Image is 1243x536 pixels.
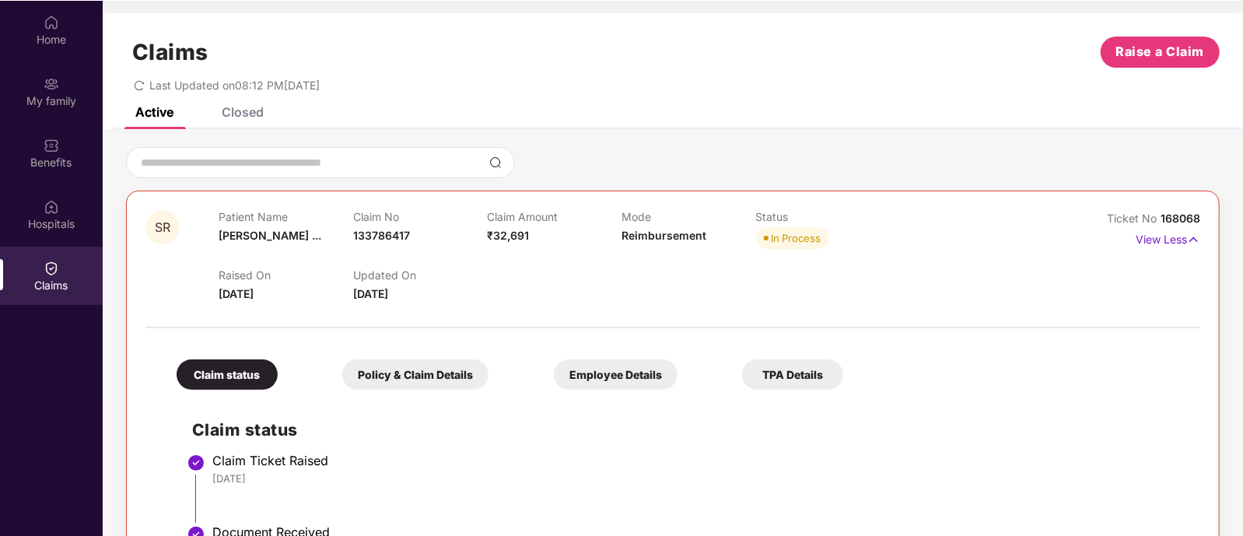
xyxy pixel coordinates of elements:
button: Raise a Claim [1101,37,1220,68]
span: Reimbursement [621,229,706,242]
p: View Less [1136,227,1200,248]
img: svg+xml;base64,PHN2ZyBpZD0iSG9zcGl0YWxzIiB4bWxucz0iaHR0cDovL3d3dy53My5vcmcvMjAwMC9zdmciIHdpZHRoPS... [44,199,59,215]
span: redo [134,79,145,92]
span: Last Updated on 08:12 PM[DATE] [149,79,320,92]
p: Claim No [353,210,488,223]
img: svg+xml;base64,PHN2ZyBpZD0iU3RlcC1Eb25lLTMyeDMyIiB4bWxucz0iaHR0cDovL3d3dy53My5vcmcvMjAwMC9zdmciIH... [187,454,205,472]
img: svg+xml;base64,PHN2ZyBpZD0iQmVuZWZpdHMiIHhtbG5zPSJodHRwOi8vd3d3LnczLm9yZy8yMDAwL3N2ZyIgd2lkdGg9Ij... [44,138,59,153]
div: Policy & Claim Details [342,359,488,390]
img: svg+xml;base64,PHN2ZyBpZD0iSG9tZSIgeG1sbnM9Imh0dHA6Ly93d3cudzMub3JnLzIwMDAvc3ZnIiB3aWR0aD0iMjAiIG... [44,15,59,30]
div: Active [135,104,173,120]
div: In Process [772,230,821,246]
img: svg+xml;base64,PHN2ZyBpZD0iU2VhcmNoLTMyeDMyIiB4bWxucz0iaHR0cDovL3d3dy53My5vcmcvMjAwMC9zdmciIHdpZH... [489,156,502,169]
div: Closed [222,104,264,120]
p: Updated On [353,268,488,282]
p: Patient Name [219,210,353,223]
h2: Claim status [192,417,1185,443]
div: Employee Details [554,359,678,390]
span: [DATE] [219,287,254,300]
span: 168068 [1161,212,1200,225]
span: 133786417 [353,229,410,242]
p: Status [756,210,891,223]
span: [DATE] [353,287,388,300]
div: Claim Ticket Raised [212,453,1185,468]
div: [DATE] [212,471,1185,485]
img: svg+xml;base64,PHN2ZyBpZD0iQ2xhaW0iIHhtbG5zPSJodHRwOi8vd3d3LnczLm9yZy8yMDAwL3N2ZyIgd2lkdGg9IjIwIi... [44,261,59,276]
span: Ticket No [1107,212,1161,225]
div: TPA Details [742,359,843,390]
span: Raise a Claim [1116,42,1205,61]
img: svg+xml;base64,PHN2ZyB3aWR0aD0iMjAiIGhlaWdodD0iMjAiIHZpZXdCb3g9IjAgMCAyMCAyMCIgZmlsbD0ibm9uZSIgeG... [44,76,59,92]
span: SR [155,221,170,234]
p: Raised On [219,268,353,282]
span: [PERSON_NAME] ... [219,229,321,242]
span: ₹32,691 [487,229,529,242]
img: svg+xml;base64,PHN2ZyB4bWxucz0iaHR0cDovL3d3dy53My5vcmcvMjAwMC9zdmciIHdpZHRoPSIxNyIgaGVpZ2h0PSIxNy... [1187,231,1200,248]
p: Mode [621,210,756,223]
p: Claim Amount [487,210,621,223]
div: Claim status [177,359,278,390]
h1: Claims [132,39,208,65]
